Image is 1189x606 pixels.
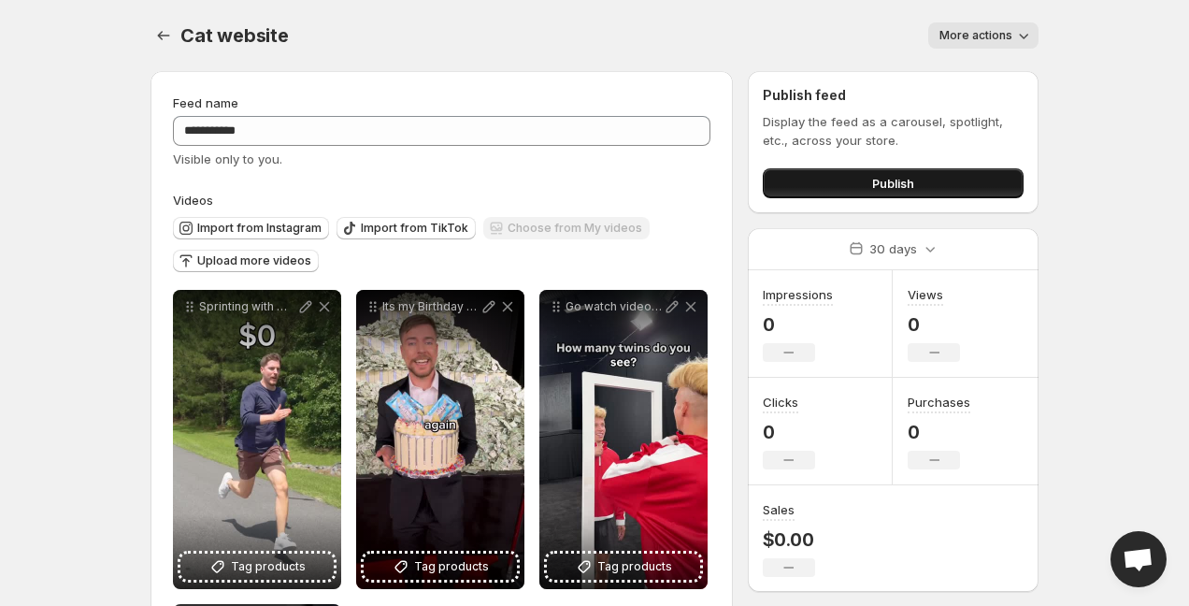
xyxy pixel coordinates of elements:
div: Go watch video on YouTube of 100 twins competingTag products [539,290,708,589]
button: Upload more videos [173,250,319,272]
p: Its my Birthday so Im giving away 500000 to my followers Like and Comment on this post tagging 2 ... [382,299,480,314]
button: Import from TikTok [337,217,476,239]
h3: Impressions [763,285,833,304]
h3: Sales [763,500,795,519]
button: Settings [150,22,177,49]
button: Tag products [364,554,517,580]
p: 0 [763,421,815,443]
p: 0 [908,313,960,336]
button: Publish [763,168,1024,198]
button: Tag products [547,554,700,580]
button: Tag products [180,554,334,580]
h2: Publish feed [763,86,1024,105]
p: Display the feed as a carousel, spotlight, etc., across your store. [763,112,1024,150]
span: Tag products [414,557,489,576]
p: Go watch video on YouTube of 100 twins competing [566,299,663,314]
button: Import from Instagram [173,217,329,239]
span: Feed name [173,95,238,110]
h3: Clicks [763,393,798,411]
span: Visible only to you. [173,151,282,166]
p: 0 [908,421,970,443]
span: More actions [939,28,1012,43]
a: Open chat [1110,531,1167,587]
div: Its my Birthday so Im giving away 500000 to my followers Like and Comment on this post tagging 2 ... [356,290,524,589]
p: $0.00 [763,528,815,551]
h3: Purchases [908,393,970,411]
span: Publish [872,174,914,193]
p: 0 [763,313,833,336]
p: 30 days [869,239,917,258]
span: Import from Instagram [197,221,322,236]
h3: Views [908,285,943,304]
p: Sprinting with more and more money [199,299,296,314]
span: Upload more videos [197,253,311,268]
span: Import from TikTok [361,221,468,236]
span: Videos [173,193,213,208]
div: Sprinting with more and more moneyTag products [173,290,341,589]
button: More actions [928,22,1039,49]
span: Tag products [231,557,306,576]
span: Tag products [597,557,672,576]
span: Cat website [180,24,289,47]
